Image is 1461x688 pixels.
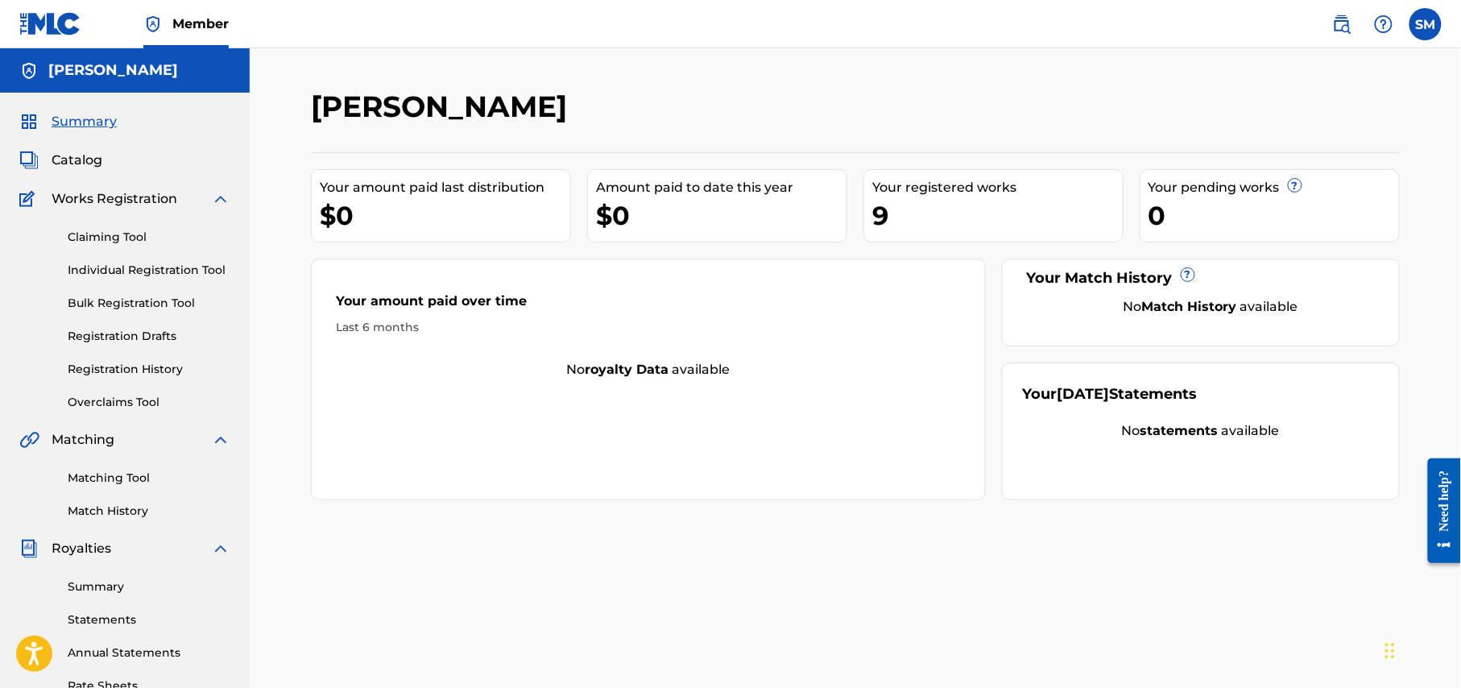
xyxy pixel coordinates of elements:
[312,360,985,379] div: No available
[19,61,39,81] img: Accounts
[143,15,163,34] img: Top Rightsholder
[68,470,230,487] a: Matching Tool
[68,611,230,628] a: Statements
[68,229,230,246] a: Claiming Tool
[68,644,230,661] a: Annual Statements
[1023,383,1198,405] div: Your Statements
[52,430,114,450] span: Matching
[1023,267,1380,289] div: Your Match History
[596,197,846,234] div: $0
[19,112,39,131] img: Summary
[872,178,1123,197] div: Your registered works
[68,262,230,279] a: Individual Registration Tool
[211,189,230,209] img: expand
[68,394,230,411] a: Overclaims Tool
[596,178,846,197] div: Amount paid to date this year
[1385,627,1395,675] div: Drag
[19,539,39,558] img: Royalties
[52,539,111,558] span: Royalties
[1326,8,1358,40] a: Public Search
[211,430,230,450] img: expand
[19,189,40,209] img: Works Registration
[52,112,117,131] span: Summary
[320,197,570,234] div: $0
[1332,15,1351,34] img: search
[320,178,570,197] div: Your amount paid last distribution
[48,61,178,80] h5: SHOHAG MREDHA
[336,292,961,319] div: Your amount paid over time
[1149,197,1399,234] div: 0
[1140,423,1219,438] strong: statements
[19,430,39,450] img: Matching
[172,15,229,33] span: Member
[68,503,230,520] a: Match History
[1023,421,1380,441] div: No available
[211,539,230,558] img: expand
[52,151,102,170] span: Catalog
[19,112,117,131] a: SummarySummary
[1409,8,1442,40] div: User Menu
[1182,268,1194,281] span: ?
[68,328,230,345] a: Registration Drafts
[19,12,81,35] img: MLC Logo
[68,295,230,312] a: Bulk Registration Tool
[1416,446,1461,576] iframe: Resource Center
[872,197,1123,234] div: 9
[68,578,230,595] a: Summary
[311,89,575,125] h2: [PERSON_NAME]
[1289,179,1302,192] span: ?
[585,362,668,377] strong: royalty data
[19,151,102,170] a: CatalogCatalog
[1149,178,1399,197] div: Your pending works
[1368,8,1400,40] div: Help
[1057,385,1110,403] span: [DATE]
[1043,297,1380,317] div: No available
[52,189,177,209] span: Works Registration
[1380,611,1461,688] iframe: Chat Widget
[1142,299,1237,314] strong: Match History
[336,319,961,336] div: Last 6 months
[1374,15,1393,34] img: help
[68,361,230,378] a: Registration History
[19,151,39,170] img: Catalog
